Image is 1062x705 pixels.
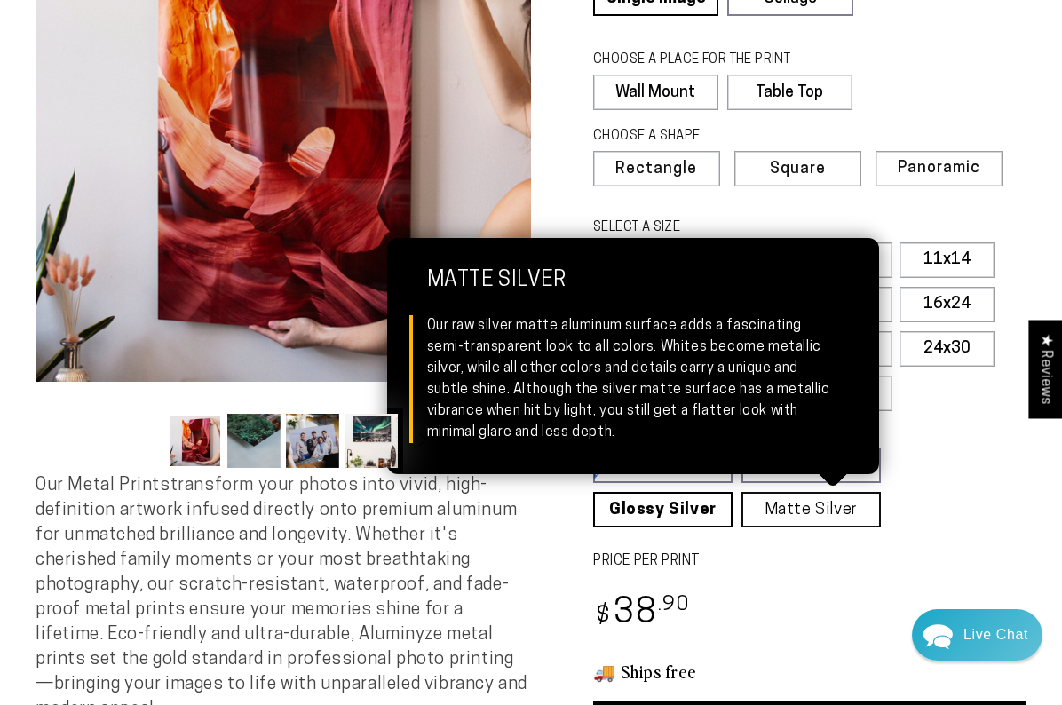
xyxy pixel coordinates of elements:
label: Table Top [727,75,852,110]
button: Slide left [124,422,163,461]
button: Slide right [403,422,442,461]
a: Glossy Silver [593,492,733,527]
span: Square [770,162,826,178]
legend: CHOOSE A SHAPE [593,127,838,147]
div: Chat widget toggle [912,609,1042,661]
label: 24x30 [900,331,995,367]
label: 16x24 [900,287,995,322]
a: Matte Silver [741,492,881,527]
div: Contact Us Directly [963,609,1028,661]
h3: 🚚 Ships free [593,660,1026,683]
strong: Matte Silver [427,269,839,315]
button: Load image 2 in gallery view [227,414,281,468]
button: Load image 4 in gallery view [345,414,398,468]
legend: CHOOSE A PLACE FOR THE PRINT [593,51,836,70]
label: Wall Mount [593,75,718,110]
bdi: 38 [593,597,690,631]
sup: .90 [658,595,690,615]
label: PRICE PER PRINT [593,551,1026,572]
button: Load image 3 in gallery view [286,414,339,468]
div: Our raw silver matte aluminum surface adds a fascinating semi-transparent look to all colors. Whi... [427,315,839,443]
div: Click to open Judge.me floating reviews tab [1028,320,1062,418]
button: Load image 1 in gallery view [169,414,222,468]
span: $ [596,605,611,629]
span: Panoramic [898,160,980,177]
span: Rectangle [615,162,697,178]
label: 11x14 [900,242,995,278]
legend: SELECT A SIZE [593,218,846,238]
